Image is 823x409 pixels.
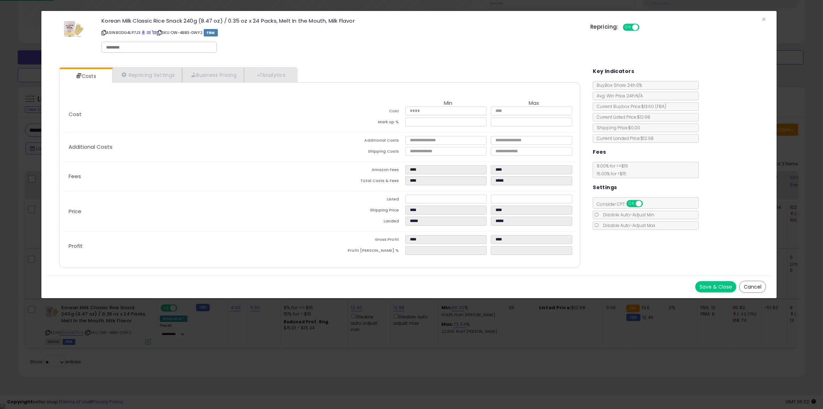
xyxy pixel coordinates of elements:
p: Additional Costs [63,144,320,150]
span: Current Buybox Price: [593,103,666,109]
span: ( FBA ) [655,103,666,109]
td: Cost [320,107,405,118]
span: Disable Auto-Adjust Min [599,212,654,218]
th: Min [405,100,491,107]
span: 8.00 % for <= $15 [593,163,628,177]
span: Shipping Price: $0.00 [593,125,640,131]
td: Total Costs & Fees [320,176,405,187]
a: Your listing only [152,30,156,35]
span: 15.00 % for > $15 [593,171,626,177]
a: All offer listings [147,30,151,35]
a: BuyBox page [142,30,146,35]
h5: Fees [593,148,606,157]
td: Landed [320,217,405,228]
span: BuyBox Share 24h: 0% [593,82,642,88]
button: Cancel [739,281,766,293]
h3: Korean Milk Classic Rice Snack 240g (8.47 oz) / 0.35 oz x 24 Packs, Melt In the Mouth, Milk Flavor [102,18,580,23]
td: Profit [PERSON_NAME] % [320,246,405,257]
td: Shipping Price [320,206,405,217]
span: × [761,14,766,24]
h5: Repricing: [590,24,619,30]
span: OFF [638,24,649,30]
span: OFF [642,201,653,207]
td: Additional Costs [320,136,405,147]
p: Price [63,209,320,214]
span: Current Landed Price: $12.98 [593,135,654,141]
p: Profit [63,243,320,249]
span: ON [624,24,632,30]
td: Gross Profit [320,235,405,246]
td: Amazon Fees [320,165,405,176]
a: Analytics [244,68,296,82]
p: Fees [63,174,320,179]
a: Business Pricing [182,68,244,82]
h5: Settings [593,183,617,192]
button: Save & Close [695,281,736,292]
p: ASIN: B0DG4LP7J3 | SKU: OW-4BB3-DWF2 [102,27,580,38]
td: Shipping Costs [320,147,405,158]
p: Cost [63,112,320,117]
td: Mark up % [320,118,405,129]
span: Consider CPT: [593,201,652,207]
a: Repricing Settings [112,68,182,82]
span: $13.60 [641,103,666,109]
span: Disable Auto-Adjust Max [599,222,655,228]
span: Avg. Win Price 24h: N/A [593,93,643,99]
span: ON [627,201,636,207]
img: 41bcv6ENnrL._SL60_.jpg [63,18,85,39]
h5: Key Indicators [593,67,634,76]
span: FBM [204,29,218,36]
th: Max [491,100,576,107]
span: Current Listed Price: $12.98 [593,114,650,120]
a: Costs [59,69,112,83]
td: Listed [320,195,405,206]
